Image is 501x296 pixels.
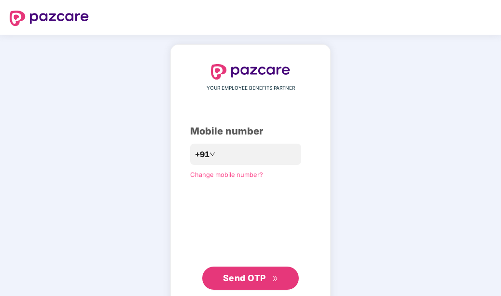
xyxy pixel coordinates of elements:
span: YOUR EMPLOYEE BENEFITS PARTNER [207,84,295,92]
a: Change mobile number? [190,171,263,178]
span: down [209,151,215,157]
span: double-right [272,276,278,282]
span: +91 [195,148,209,161]
img: logo [10,11,89,26]
span: Send OTP [223,273,266,283]
button: Send OTPdouble-right [202,267,299,290]
img: logo [211,64,290,80]
div: Mobile number [190,124,311,139]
